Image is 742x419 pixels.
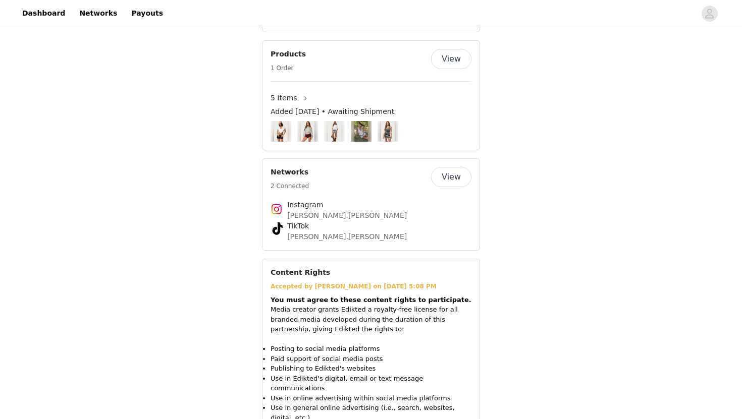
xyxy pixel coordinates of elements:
li: Publishing to Edikted's websites [271,364,471,374]
img: Twyla Polka Dot Halter Top [354,121,368,142]
div: Products [262,40,480,150]
h4: Instagram [287,200,455,210]
img: Image Background Blur [351,118,372,144]
h4: Content Rights [271,267,330,278]
li: Posting to social media platforms [271,344,471,354]
div: Networks [262,158,480,251]
li: Use in Edikted's digital, email or text message communications [271,374,471,393]
p: [PERSON_NAME].[PERSON_NAME] [287,210,455,221]
span: Added [DATE] • Awaiting Shipment [271,106,394,117]
li: Paid support of social media posts [271,354,471,364]
div: avatar [705,6,714,22]
h5: 1 Order [271,64,306,73]
img: Instagram Icon [271,203,283,215]
a: Networks [73,2,123,25]
img: Deena Ruffled V Neck Top [274,121,288,142]
img: Image Background Blur [324,118,345,144]
h4: Networks [271,167,309,177]
img: Tory Western Denim Mini Skirt [328,121,341,142]
div: Accepted by [PERSON_NAME] on [DATE] 5:08 PM [271,282,471,291]
h4: TikTok [287,221,455,231]
img: Image Background Blur [378,118,398,144]
h4: Products [271,49,306,59]
img: Kezia Striped Knit Halter Top [381,121,395,142]
button: View [431,49,471,69]
a: Dashboard [16,2,71,25]
h5: 2 Connected [271,182,309,191]
strong: You must agree to these content rights to participate. [271,296,471,304]
li: Use in online advertising within social media platforms [271,393,471,403]
img: Image Background Blur [297,118,318,144]
a: Payouts [125,2,169,25]
p: Media creator grants Edikted a royalty-free license for all branded media developed during the du... [271,305,471,334]
img: Ravenna Off Shoulder Sweater [301,121,314,142]
p: [PERSON_NAME].[PERSON_NAME] [287,231,455,242]
img: Image Background Blur [271,118,291,144]
span: 5 Items [271,93,297,103]
button: View [431,167,471,187]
